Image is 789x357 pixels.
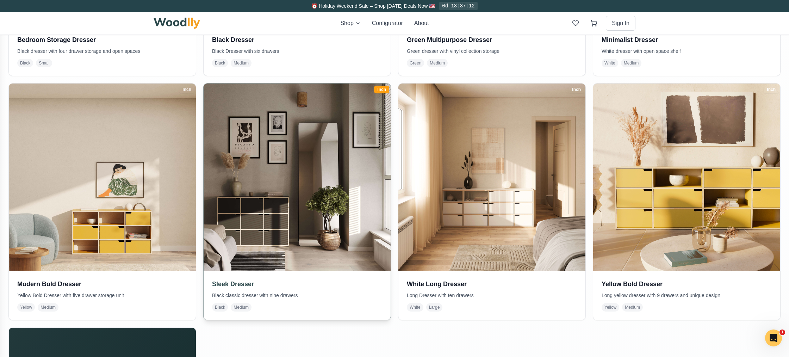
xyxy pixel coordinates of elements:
span: Medium [231,59,251,67]
p: Black Dresser with six drawers [212,48,382,55]
img: Yellow Bold Dresser [593,84,780,271]
h3: Black Dresser [212,35,382,45]
span: Black [17,59,33,67]
div: Inch [764,86,779,93]
span: Large [426,303,443,312]
span: ⏰ Holiday Weekend Sale – Shop [DATE] Deals Now 🇺🇸 [311,3,435,9]
h3: Bedroom Storage Dresser [17,35,187,45]
button: About [414,19,429,27]
button: Shop [340,19,360,27]
img: Sleek Dresser [199,79,396,276]
p: Long yellow dresser with 9 drawers and unique design [602,292,772,299]
img: Woodlly [154,18,200,29]
span: Medium [231,303,251,312]
span: Yellow [17,303,35,312]
span: Medium [621,59,642,67]
span: Medium [622,303,643,312]
span: White [407,303,423,312]
p: Yellow Bold Dresser with five drawer storage unit [17,292,187,299]
h3: Minimalist Dresser [602,35,772,45]
span: Green [407,59,424,67]
p: Black classic dresser with nine drawers [212,292,382,299]
span: Small [36,59,52,67]
iframe: Intercom live chat [765,330,782,346]
span: 1 [779,330,785,335]
h3: Sleek Dresser [212,279,382,289]
h3: Yellow Bold Dresser [602,279,772,289]
div: Inch [179,86,194,93]
span: White [602,59,618,67]
div: Inch [569,86,584,93]
span: Black [212,59,228,67]
p: Long Dresser with ten drawers [407,292,577,299]
h3: Green Multipurpose Dresser [407,35,577,45]
h3: Modern Bold Dresser [17,279,187,289]
span: Black [212,303,228,312]
p: Black dresser with four drawer storage and open spaces [17,48,187,55]
button: Sign In [606,16,635,31]
img: Modern Bold Dresser [9,84,196,271]
p: White dresser with open space shelf [602,48,772,55]
div: Inch [374,86,389,93]
span: Yellow [602,303,619,312]
p: Green dresser with vinyl collection storage [407,48,577,55]
div: 0d 13:37:12 [439,2,477,10]
span: Medium [427,59,448,67]
button: Configurator [372,19,403,27]
h3: White Long Dresser [407,279,577,289]
span: Medium [38,303,58,312]
img: White Long Dresser [398,84,585,271]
